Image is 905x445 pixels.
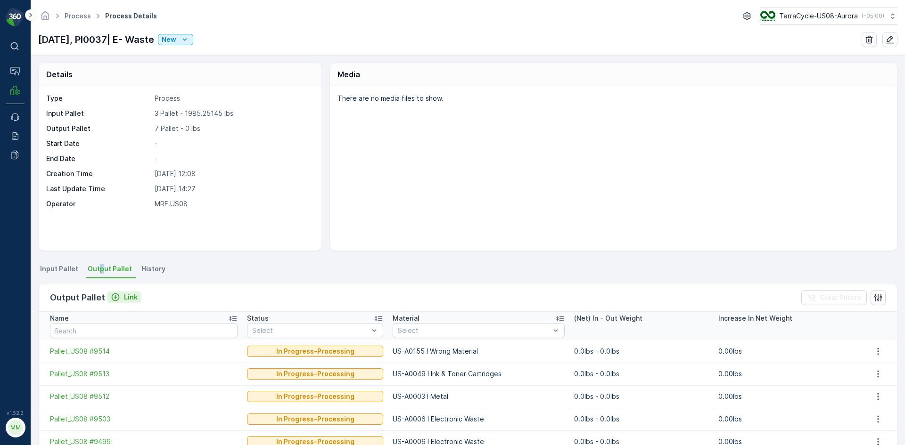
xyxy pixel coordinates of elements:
p: Output Pallet [50,291,105,304]
button: In Progress-Processing [247,368,383,380]
p: 0.0lbs - 0.0lbs [574,392,709,401]
p: 0.00lbs [718,414,853,424]
p: Link [124,292,138,302]
a: Pallet_US08 #9512 [50,392,238,401]
a: Process [65,12,91,20]
p: - [155,139,312,148]
a: Pallet_US08 #9513 [50,369,238,379]
p: 0.00lbs [718,392,853,401]
button: In Progress-Processing [247,346,383,357]
p: Select [398,326,550,335]
p: 0.00lbs [718,347,853,356]
p: Clear Filters [820,293,861,302]
p: In Progress-Processing [276,369,354,379]
p: 0.00lbs [718,369,853,379]
p: End Date [46,154,151,163]
p: In Progress-Processing [276,392,354,401]
p: Increase In Net Weight [718,314,792,323]
a: Pallet_US08 #9514 [50,347,238,356]
p: Process [155,94,312,103]
p: Operator [46,199,151,209]
div: MM [8,420,23,435]
p: Last Update Time [46,184,151,194]
a: Pallet_US08 #9503 [50,414,238,424]
p: There are no media files to show. [337,94,887,103]
p: Input Pallet [46,109,151,118]
button: Link [107,291,141,303]
p: Media [337,69,360,80]
p: Material [393,314,420,323]
p: (Net) In - Out Weight [574,314,642,323]
p: 0.0lbs - 0.0lbs [574,347,709,356]
span: v 1.52.3 [6,410,25,416]
span: History [141,264,165,274]
p: 3 Pallet - 1985.25145 lbs [155,109,312,118]
p: [DATE], PI0037| E- Waste [38,32,154,47]
span: Process Details [103,11,159,21]
p: Status [247,314,269,323]
p: 0.0lbs - 0.0lbs [574,369,709,379]
span: Input Pallet [40,264,78,274]
p: New [162,35,176,44]
p: Type [46,94,151,103]
button: Clear Filters [801,290,867,305]
p: - [155,154,312,163]
button: TerraCycle-US08-Aurora(-05:00) [760,8,897,24]
p: Creation Time [46,169,151,178]
p: In Progress-Processing [276,414,354,424]
p: 0.0lbs - 0.0lbs [574,414,709,424]
input: Search [50,323,238,338]
span: Output Pallet [88,264,132,274]
p: Details [46,69,73,80]
img: image_ci7OI47.png [760,11,775,21]
a: Homepage [40,14,50,22]
p: [DATE] 12:08 [155,169,312,178]
p: MRF.US08 [155,199,312,209]
p: Start Date [46,139,151,148]
p: US-A0003 I Metal [393,392,564,401]
p: [DATE] 14:27 [155,184,312,194]
p: In Progress-Processing [276,347,354,356]
p: 7 Pallet - 0 lbs [155,124,312,133]
p: US-A0049 I Ink & Toner Cartridges [393,369,564,379]
button: New [158,34,193,45]
p: Output Pallet [46,124,151,133]
button: In Progress-Processing [247,413,383,425]
p: Name [50,314,69,323]
p: Select [252,326,369,335]
button: In Progress-Processing [247,391,383,402]
p: TerraCycle-US08-Aurora [779,11,858,21]
p: US-A0006 I Electronic Waste [393,414,564,424]
img: logo [6,8,25,26]
p: US-A0155 I Wrong Material [393,347,564,356]
button: MM [6,418,25,437]
p: ( -05:00 ) [862,12,884,20]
